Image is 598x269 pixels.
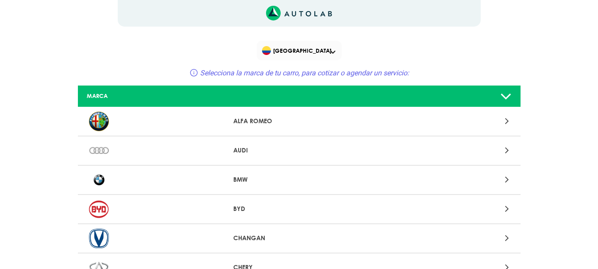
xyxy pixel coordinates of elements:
a: MARCA [78,86,521,107]
p: AUDI [233,146,365,155]
img: ALFA ROMEO [89,112,109,131]
img: CHANGAN [89,229,109,248]
img: Flag of COLOMBIA [262,46,271,55]
p: BYD [233,204,365,214]
p: CHANGAN [233,234,365,243]
p: ALFA ROMEO [233,117,365,126]
div: Flag of COLOMBIA[GEOGRAPHIC_DATA] [257,41,342,60]
img: BMW [89,170,109,190]
img: AUDI [89,141,109,160]
div: MARCA [80,92,226,100]
p: BMW [233,175,365,184]
span: [GEOGRAPHIC_DATA] [262,44,338,57]
span: Selecciona la marca de tu carro, para cotizar o agendar un servicio: [200,69,409,77]
img: BYD [89,199,109,219]
a: Link al sitio de autolab [266,8,332,17]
